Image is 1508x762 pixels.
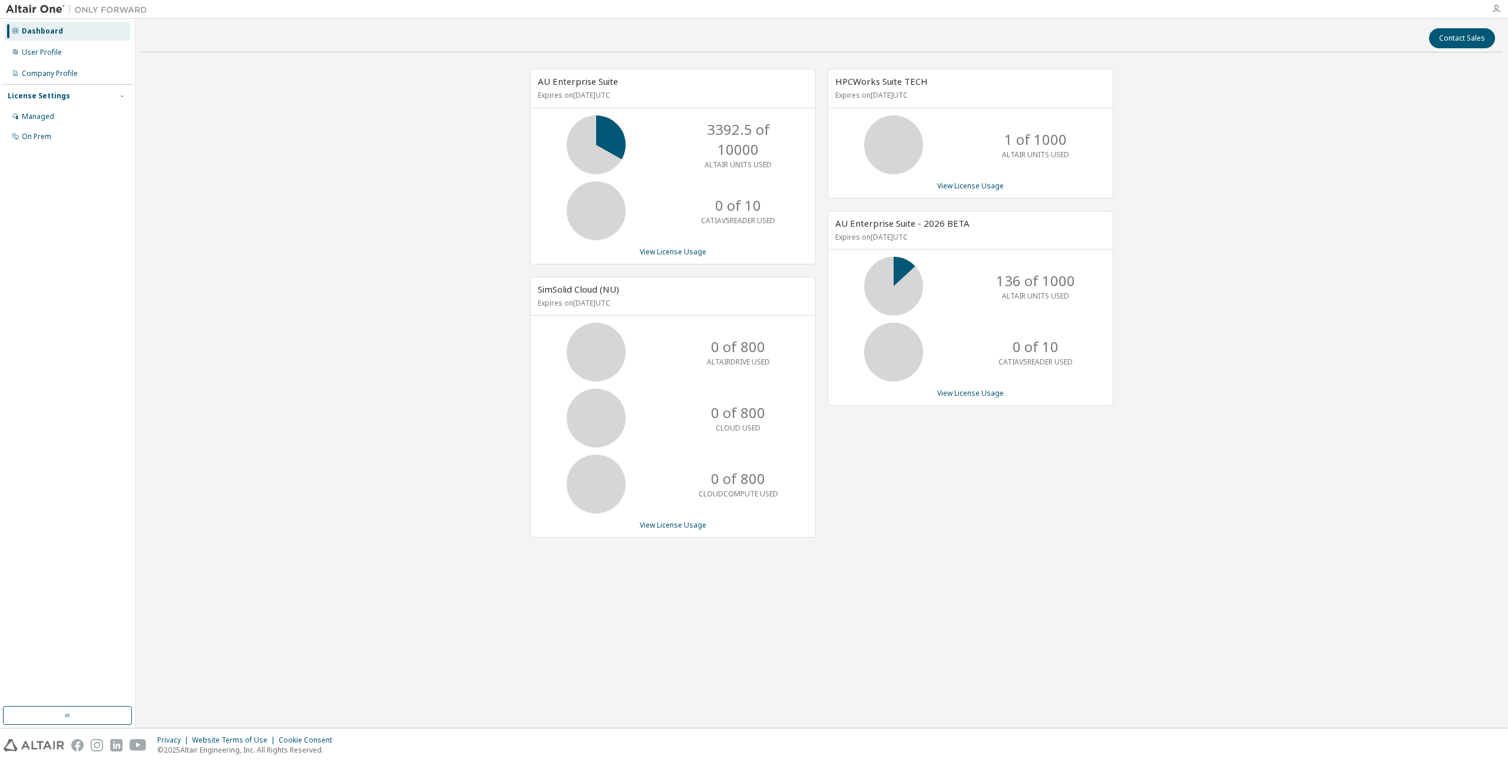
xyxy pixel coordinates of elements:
[8,91,70,101] div: License Settings
[157,745,339,755] p: © 2025 Altair Engineering, Inc. All Rights Reserved.
[192,736,279,745] div: Website Terms of Use
[711,337,765,357] p: 0 of 800
[279,736,339,745] div: Cookie Consent
[4,739,64,751] img: altair_logo.svg
[1429,28,1495,48] button: Contact Sales
[998,357,1073,367] p: CATIAV5READER USED
[538,90,805,100] p: Expires on [DATE] UTC
[835,75,928,87] span: HPCWorks Suite TECH
[691,120,785,160] p: 3392.5 of 10000
[705,160,772,170] p: ALTAIR UNITS USED
[707,357,770,367] p: ALTAIRDRIVE USED
[1002,150,1069,160] p: ALTAIR UNITS USED
[538,283,619,295] span: SimSolid Cloud (NU)
[1004,130,1067,150] p: 1 of 1000
[715,196,761,216] p: 0 of 10
[835,232,1103,242] p: Expires on [DATE] UTC
[22,26,63,36] div: Dashboard
[71,739,84,751] img: facebook.svg
[157,736,192,745] div: Privacy
[22,112,54,121] div: Managed
[6,4,153,15] img: Altair One
[22,69,78,78] div: Company Profile
[91,739,103,751] img: instagram.svg
[937,388,1004,398] a: View License Usage
[640,247,706,257] a: View License Usage
[699,489,778,499] p: CLOUDCOMPUTE USED
[937,181,1004,191] a: View License Usage
[701,216,775,226] p: CATIAV5READER USED
[711,403,765,423] p: 0 of 800
[716,423,760,433] p: CLOUD USED
[538,298,805,308] p: Expires on [DATE] UTC
[996,271,1075,291] p: 136 of 1000
[835,217,970,229] span: AU Enterprise Suite - 2026 BETA
[22,48,62,57] div: User Profile
[22,132,51,141] div: On Prem
[640,520,706,530] a: View License Usage
[1013,337,1059,357] p: 0 of 10
[538,75,618,87] span: AU Enterprise Suite
[110,739,123,751] img: linkedin.svg
[835,90,1103,100] p: Expires on [DATE] UTC
[130,739,147,751] img: youtube.svg
[711,469,765,489] p: 0 of 800
[1002,291,1069,301] p: ALTAIR UNITS USED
